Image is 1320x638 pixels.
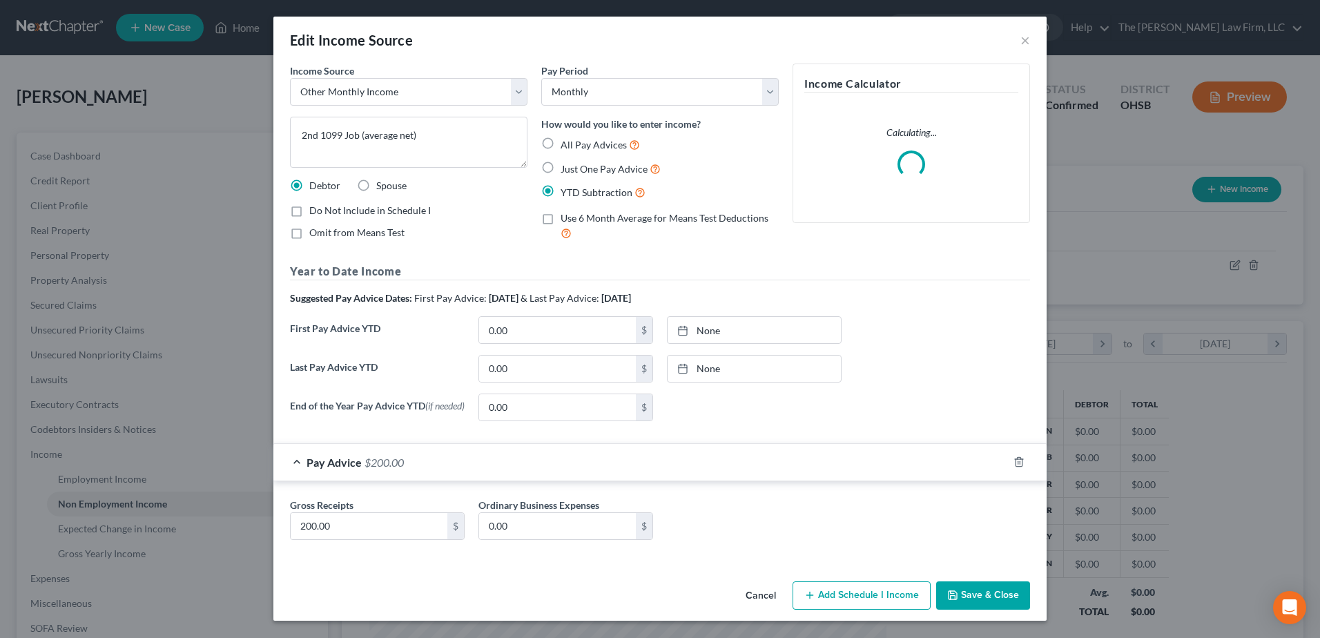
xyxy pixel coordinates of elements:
[291,513,447,539] input: 0.00
[793,581,931,610] button: Add Schedule I Income
[489,292,518,304] strong: [DATE]
[1020,32,1030,48] button: ×
[290,30,413,50] div: Edit Income Source
[425,400,465,412] span: (if needed)
[541,64,588,78] label: Pay Period
[309,204,431,216] span: Do Not Include in Schedule I
[601,292,631,304] strong: [DATE]
[478,498,599,512] label: Ordinary Business Expenses
[668,317,841,343] a: None
[290,292,412,304] strong: Suggested Pay Advice Dates:
[479,394,636,420] input: 0.00
[936,581,1030,610] button: Save & Close
[309,180,340,191] span: Debtor
[290,498,353,512] label: Gross Receipts
[479,317,636,343] input: 0.00
[668,356,841,382] a: None
[735,583,787,610] button: Cancel
[561,139,627,151] span: All Pay Advices
[479,513,636,539] input: 0.00
[636,394,652,420] div: $
[290,263,1030,280] h5: Year to Date Income
[804,75,1018,93] h5: Income Calculator
[561,186,632,198] span: YTD Subtraction
[447,513,464,539] div: $
[541,117,701,131] label: How would you like to enter income?
[521,292,599,304] span: & Last Pay Advice:
[290,65,354,77] span: Income Source
[561,212,768,224] span: Use 6 Month Average for Means Test Deductions
[804,126,1018,139] p: Calculating...
[283,316,472,355] label: First Pay Advice YTD
[636,317,652,343] div: $
[1273,591,1306,624] div: Open Intercom Messenger
[636,513,652,539] div: $
[283,355,472,394] label: Last Pay Advice YTD
[561,163,648,175] span: Just One Pay Advice
[307,456,362,469] span: Pay Advice
[414,292,487,304] span: First Pay Advice:
[636,356,652,382] div: $
[283,394,472,432] label: End of the Year Pay Advice YTD
[479,356,636,382] input: 0.00
[376,180,407,191] span: Spouse
[309,226,405,238] span: Omit from Means Test
[365,456,404,469] span: $200.00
